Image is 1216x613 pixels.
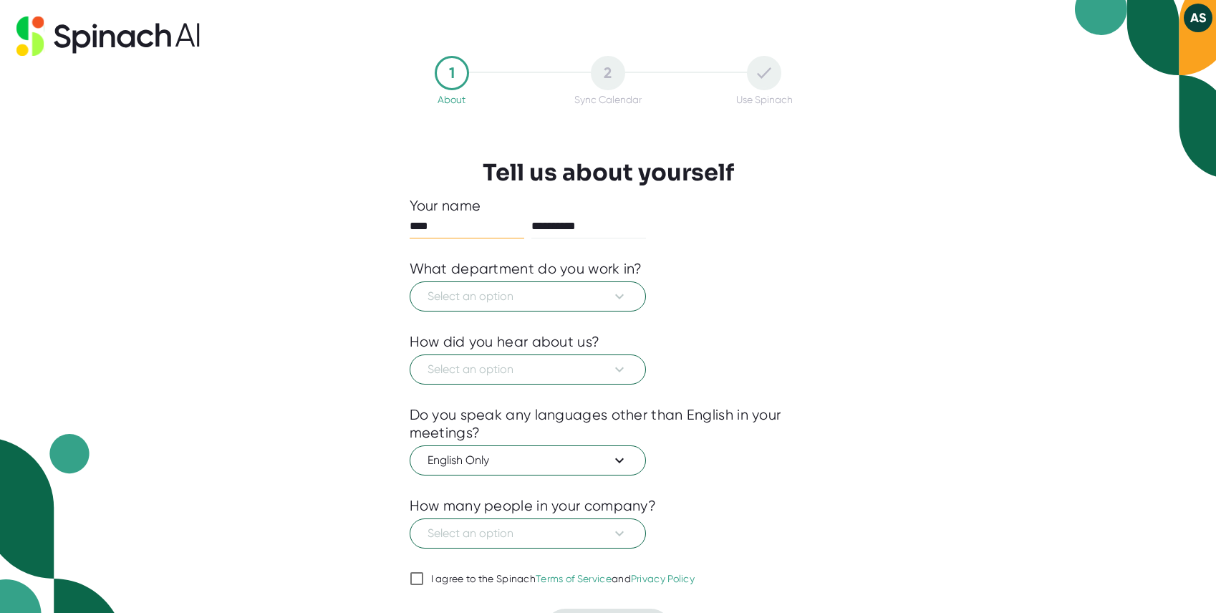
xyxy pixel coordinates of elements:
span: English Only [428,452,628,469]
div: What department do you work in? [410,260,642,278]
div: 2 [591,56,625,90]
div: I agree to the Spinach and [431,573,695,586]
div: Do you speak any languages other than English in your meetings? [410,406,807,442]
a: Terms of Service [536,573,612,584]
button: English Only [410,445,646,476]
span: Select an option [428,361,628,378]
div: About [438,94,465,105]
div: Use Spinach [736,94,793,105]
button: Select an option [410,354,646,385]
a: Privacy Policy [631,573,695,584]
div: Sync Calendar [574,94,642,105]
button: Select an option [410,281,646,312]
div: Your name [410,197,807,215]
h3: Tell us about yourself [483,159,734,186]
div: 1 [435,56,469,90]
span: Select an option [428,288,628,305]
button: AS [1184,4,1212,32]
button: Select an option [410,518,646,549]
div: How many people in your company? [410,497,657,515]
iframe: Intercom live chat [1167,564,1202,599]
span: Select an option [428,525,628,542]
div: How did you hear about us? [410,333,600,351]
